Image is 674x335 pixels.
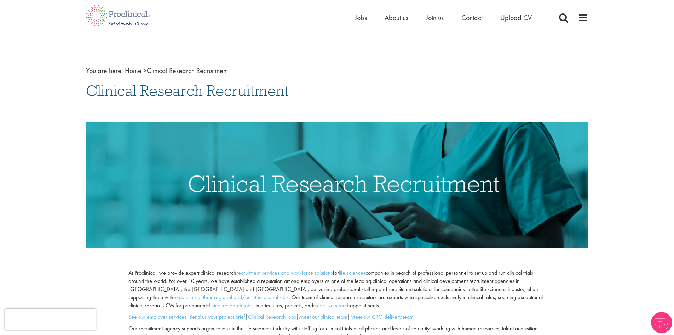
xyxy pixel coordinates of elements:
span: > [143,66,147,75]
a: life sciences [339,269,365,277]
p: | | | | [128,313,545,321]
a: clinical research jobs [207,302,253,309]
a: Send us your project brief [189,313,245,320]
a: About us [385,13,408,22]
span: Clinical Research Recruitment [86,81,289,100]
a: Contact [461,13,483,22]
span: You are here: [86,66,123,75]
span: Clinical Research Recruitment [125,66,228,75]
img: Clinical Research Recruitment [86,122,588,248]
a: Meet our CRO delivery team [350,313,414,320]
a: Meet our clinical team [299,313,347,320]
a: expansion of their regional and/or international sites [173,294,289,301]
a: See our employer services [128,313,186,320]
p: At Proclinical, we provide expert clinical research for companies in search of professional perso... [128,269,545,309]
img: Chatbot [651,312,672,333]
iframe: reCAPTCHA [5,309,96,330]
a: Upload CV [500,13,532,22]
a: executive search [313,302,350,309]
a: Join us [426,13,444,22]
a: recruitment services and workforce solutions [236,269,333,277]
a: Clinical Research jobs [248,313,296,320]
a: Jobs [355,13,367,22]
a: breadcrumb link to Home [125,66,142,75]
